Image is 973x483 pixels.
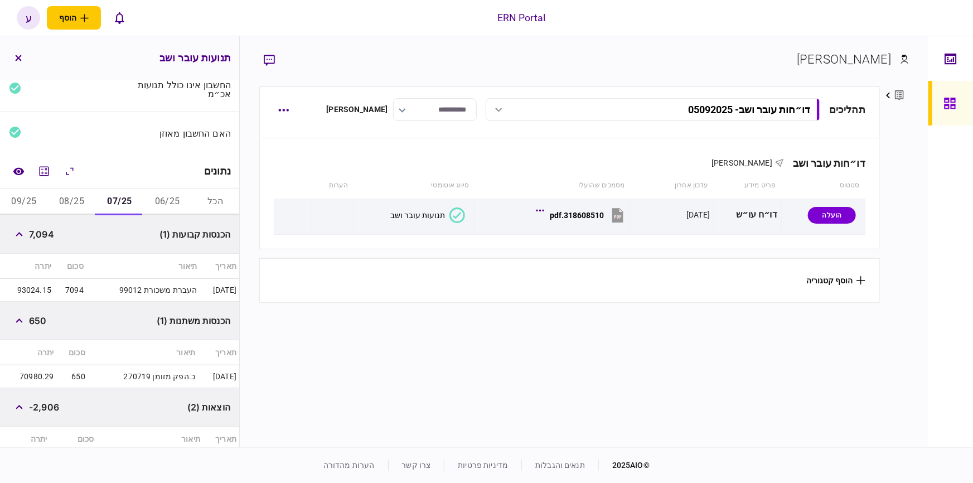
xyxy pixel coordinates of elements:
a: צרו קשר [402,461,431,470]
span: -2,906 [29,400,59,414]
div: נתונים [204,166,231,177]
td: כ.הפק מזומן 270719 [88,365,198,388]
th: תיאור [88,340,198,365]
button: הוסף קטגוריה [806,276,865,285]
div: [PERSON_NAME] [326,104,388,115]
th: סכום [50,427,96,452]
span: הוצאות (2) [187,400,230,414]
div: © 2025 AIO [598,460,650,471]
div: דו״חות עובר ושב - 05092025 [688,104,810,115]
button: מחשבון [34,161,54,181]
th: תאריך [198,340,239,365]
button: ע [17,6,40,30]
div: תהליכים [829,102,865,117]
th: תאריך [203,427,239,452]
button: הרחב\כווץ הכל [60,161,80,181]
div: החשבון אינו כולל תנועות אכ״מ [124,80,231,98]
a: תנאים והגבלות [535,461,585,470]
span: 650 [29,314,46,327]
button: פתח תפריט להוספת לקוח [47,6,101,30]
th: פריט מידע [714,173,782,199]
span: הכנסות משתנות (1) [157,314,230,327]
div: [DATE] [686,209,710,220]
div: דו״ח עו״ש [718,202,777,228]
button: תנועות עובר ושב [390,207,465,223]
a: מדיניות פרטיות [458,461,508,470]
th: מסמכים שהועלו [475,173,631,199]
th: סכום [56,340,88,365]
div: האם החשבון מאוזן [124,129,231,138]
span: הכנסות קבועות (1) [159,228,230,241]
th: סכום [54,254,86,279]
td: 7094 [54,279,86,302]
td: 650 [56,365,88,388]
span: [PERSON_NAME] [711,158,772,167]
th: תאריך [200,254,239,279]
button: 06/25 [143,189,191,215]
button: 08/25 [48,189,96,215]
th: עדכון אחרון [631,173,714,199]
button: 318608510.pdf [539,202,626,228]
th: תיאור [86,254,200,279]
th: סיווג אוטומטי [354,173,475,199]
div: ERN Portal [497,11,545,25]
div: הועלה [808,207,856,224]
span: 7,094 [29,228,54,241]
th: תיאור [96,427,203,452]
div: [PERSON_NAME] [797,50,891,69]
div: תנועות עובר ושב [390,211,445,220]
a: השוואה למסמך [8,161,28,181]
button: 07/25 [96,189,144,215]
th: הערות [312,173,354,199]
button: הכל [191,189,239,215]
td: [DATE] [200,279,239,302]
div: דו״חות עובר ושב [784,157,865,169]
button: דו״חות עובר ושב- 05092025 [486,98,820,121]
h3: תנועות עובר ושב [159,53,231,63]
td: העברת משכורת 99012 [86,279,200,302]
td: [DATE] [198,365,239,388]
div: 318608510.pdf [550,211,604,220]
a: הערות מהדורה [323,461,375,470]
th: סטטוס [782,173,865,199]
button: פתח רשימת התראות [108,6,131,30]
